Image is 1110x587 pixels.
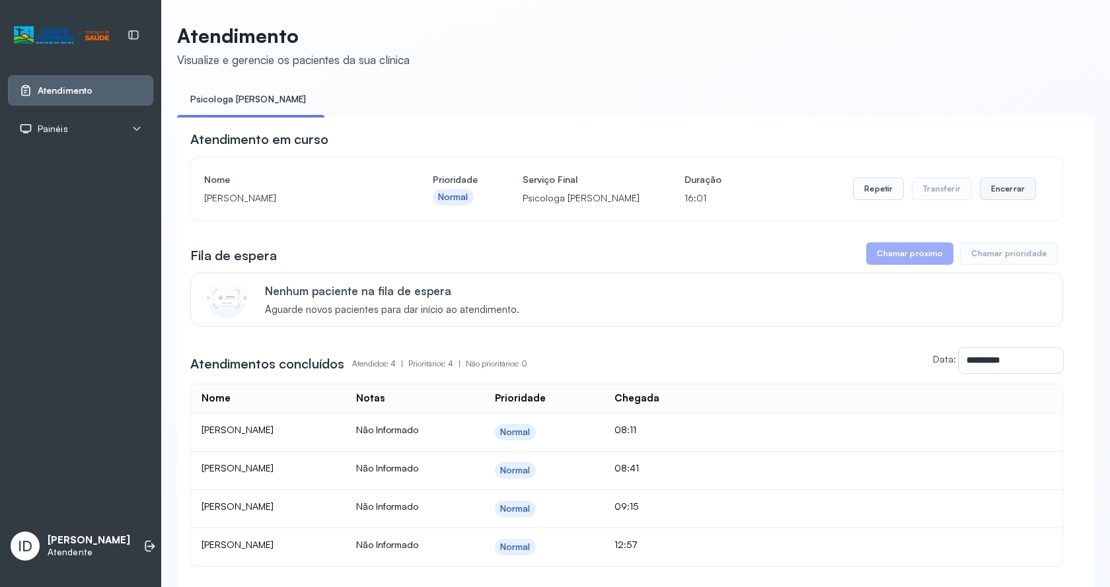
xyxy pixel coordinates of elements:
[177,53,410,67] div: Visualize e gerencie os pacientes da sua clínica
[352,355,408,373] p: Atendidos: 4
[190,246,277,265] h3: Fila de espera
[933,353,956,364] label: Data:
[204,170,388,189] h4: Nome
[614,462,639,473] span: 08:41
[438,191,468,203] div: Normal
[38,123,68,135] span: Painéis
[980,178,1036,200] button: Encerrar
[614,539,638,550] span: 12:57
[48,547,130,558] p: Atendente
[960,242,1058,265] button: Chamar prioridade
[866,242,953,265] button: Chamar próximo
[14,24,109,46] img: Logotipo do estabelecimento
[204,189,388,207] p: [PERSON_NAME]
[614,392,659,405] div: Chegada
[495,392,546,405] div: Prioridade
[356,462,418,473] span: Não Informado
[38,85,92,96] span: Atendimento
[500,427,531,438] div: Normal
[202,539,274,550] span: [PERSON_NAME]
[523,170,640,189] h4: Serviço Final
[356,539,418,550] span: Não Informado
[265,284,519,298] p: Nenhum paciente na fila de espera
[523,189,640,207] p: Psicologa [PERSON_NAME]
[48,534,130,547] p: [PERSON_NAME]
[202,501,274,512] span: [PERSON_NAME]
[853,178,904,200] button: Repetir
[466,355,527,373] p: Não prioritários: 0
[684,170,721,189] h4: Duração
[356,392,385,405] div: Notas
[500,503,531,514] div: Normal
[459,359,461,368] span: |
[614,501,638,512] span: 09:15
[912,178,972,200] button: Transferir
[190,355,344,373] h3: Atendimentos concluídos
[500,541,531,553] div: Normal
[500,465,531,476] div: Normal
[177,24,410,48] p: Atendimento
[202,392,231,405] div: Nome
[614,424,636,435] span: 08:11
[19,84,142,97] a: Atendimento
[190,130,328,149] h3: Atendimento em curso
[401,359,403,368] span: |
[433,170,478,189] h4: Prioridade
[408,355,466,373] p: Prioritários: 4
[202,462,274,473] span: [PERSON_NAME]
[177,88,319,110] a: Psicologa [PERSON_NAME]
[356,424,418,435] span: Não Informado
[207,279,246,318] img: Imagem de CalloutCard
[265,304,519,316] span: Aguarde novos pacientes para dar início ao atendimento.
[202,424,274,435] span: [PERSON_NAME]
[356,501,418,512] span: Não Informado
[684,189,721,207] p: 16:01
